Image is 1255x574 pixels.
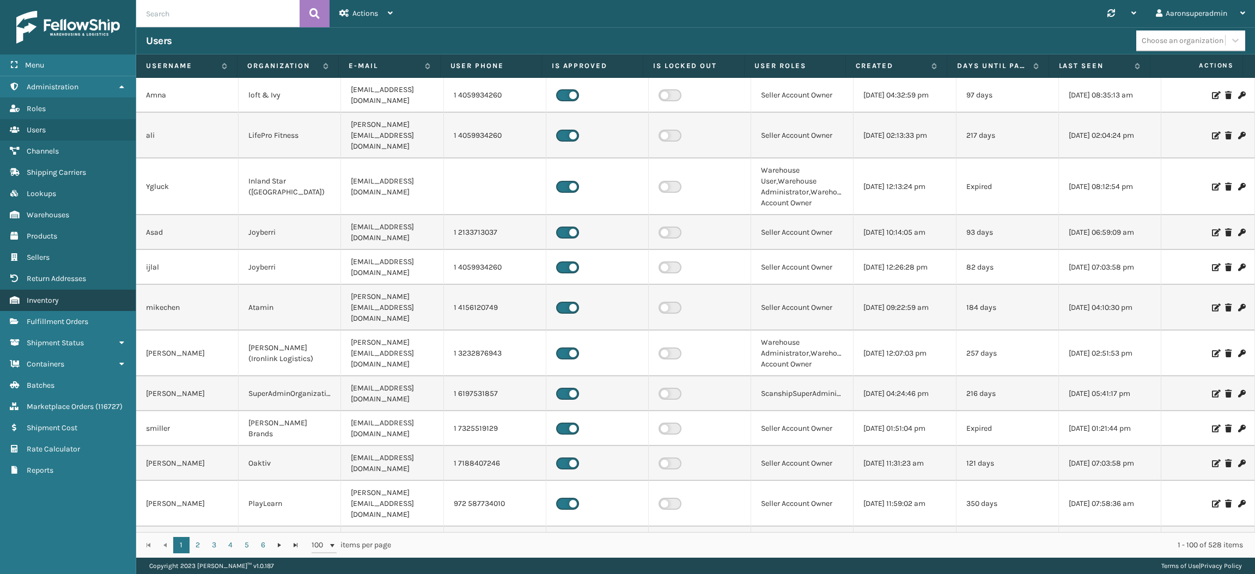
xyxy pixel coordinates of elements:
td: [PERSON_NAME] Brands [239,411,341,446]
i: Change Password [1238,264,1245,271]
td: [EMAIL_ADDRESS][DOMAIN_NAME] [341,446,443,481]
td: [EMAIL_ADDRESS][DOMAIN_NAME] [341,411,443,446]
td: 114 days [957,527,1059,572]
td: Seller Account Owner [751,481,854,527]
td: 972 587734010 [444,481,546,527]
a: 4 [222,537,239,553]
i: Edit [1212,350,1219,357]
span: Actions [352,9,378,18]
span: Lookups [27,189,56,198]
td: Seller Account Owner [751,250,854,285]
td: [PERSON_NAME][EMAIL_ADDRESS][DOMAIN_NAME] [341,285,443,331]
i: Change Password [1238,350,1245,357]
td: [DATE] 12:13:24 pm [854,158,956,215]
td: [PERSON_NAME][EMAIL_ADDRESS][DOMAIN_NAME] [341,331,443,376]
td: [PERSON_NAME] [136,481,239,527]
td: PlayLearn [239,481,341,527]
td: Seller Account Owner [751,78,854,113]
i: Edit [1212,229,1219,236]
i: Change Password [1238,91,1245,99]
td: ali [136,113,239,158]
span: 100 [312,540,328,551]
td: Expired [957,158,1059,215]
td: Warehouse Administrator,Warehouse Account Owner [751,331,854,376]
label: Is Locked Out [653,61,734,71]
span: Containers [27,359,64,369]
label: Days until password expires [957,61,1027,71]
td: 217 days [957,113,1059,158]
td: 1 7325519129 [444,411,546,446]
td: Seller Account Owner [751,113,854,158]
td: [PERSON_NAME] [136,446,239,481]
span: Rate Calculator [27,444,80,454]
td: [DATE] 11:59:02 am [854,481,956,527]
td: Seller Account Owner [751,527,854,572]
label: Username [146,61,216,71]
a: Terms of Use [1161,562,1199,570]
i: Change Password [1238,390,1245,398]
td: 1 3232876943 [444,331,546,376]
span: items per page [312,537,391,553]
span: Channels [27,146,59,156]
span: Shipment Status [27,338,84,347]
a: Privacy Policy [1201,562,1242,570]
p: Copyright 2023 [PERSON_NAME]™ v 1.0.187 [149,558,274,574]
td: Seller Account Owner [751,285,854,331]
td: Oaktiv [239,446,341,481]
a: 2 [190,537,206,553]
i: Edit [1212,183,1219,191]
td: [DATE] 12:07:03 pm [854,331,956,376]
a: Go to the last page [288,537,304,553]
span: Fulfillment Orders [27,317,88,326]
td: [DATE] 08:12:54 pm [1059,158,1161,215]
span: Inventory [27,296,59,305]
td: 121 days [957,446,1059,481]
label: E-mail [349,61,419,71]
i: Edit [1212,264,1219,271]
td: [EMAIL_ADDRESS][DOMAIN_NAME] [341,215,443,250]
td: [DATE] 01:51:04 pm [854,411,956,446]
td: 1 4059934260 [444,113,546,158]
td: 1 14059934260 [444,527,546,572]
td: loft & Ivy [239,78,341,113]
i: Delete [1225,500,1232,508]
div: Choose an organization [1142,35,1223,46]
td: Expired [957,411,1059,446]
i: Delete [1225,350,1232,357]
td: LifePro Fitness [239,527,341,572]
i: Change Password [1238,304,1245,312]
td: [DATE] 09:22:59 am [854,285,956,331]
td: [DATE] 08:35:13 am [1059,78,1161,113]
span: Marketplace Orders [27,402,94,411]
div: | [1161,558,1242,574]
a: Go to the next page [271,537,288,553]
span: Users [27,125,46,135]
td: 93 days [957,215,1059,250]
td: Umair [136,527,239,572]
span: Sellers [27,253,50,262]
i: Delete [1225,183,1232,191]
i: Delete [1225,229,1232,236]
td: [DATE] 11:31:23 am [854,446,956,481]
i: Delete [1225,425,1232,432]
td: [DATE] 04:10:30 pm [1059,285,1161,331]
td: Atamin [239,285,341,331]
td: Seller Account Owner [751,215,854,250]
td: [DATE] 07:03:58 pm [1059,446,1161,481]
i: Change Password [1238,183,1245,191]
td: [EMAIL_ADDRESS][DOMAIN_NAME] [341,250,443,285]
td: [DATE] 04:24:46 pm [854,376,956,411]
div: 1 - 100 of 528 items [406,540,1243,551]
td: Amna [136,78,239,113]
img: logo [16,11,120,44]
td: [DOMAIN_NAME][EMAIL_ADDRESS][DOMAIN_NAME] [341,527,443,572]
i: Change Password [1238,132,1245,139]
a: 1 [173,537,190,553]
td: Warehouse User,Warehouse Administrator,Warehouse Account Owner [751,158,854,215]
i: Delete [1225,460,1232,467]
i: Change Password [1238,229,1245,236]
span: Administration [27,82,78,91]
i: Edit [1212,390,1219,398]
td: [PERSON_NAME] [136,376,239,411]
td: ScanshipSuperAdministrator [751,376,854,411]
